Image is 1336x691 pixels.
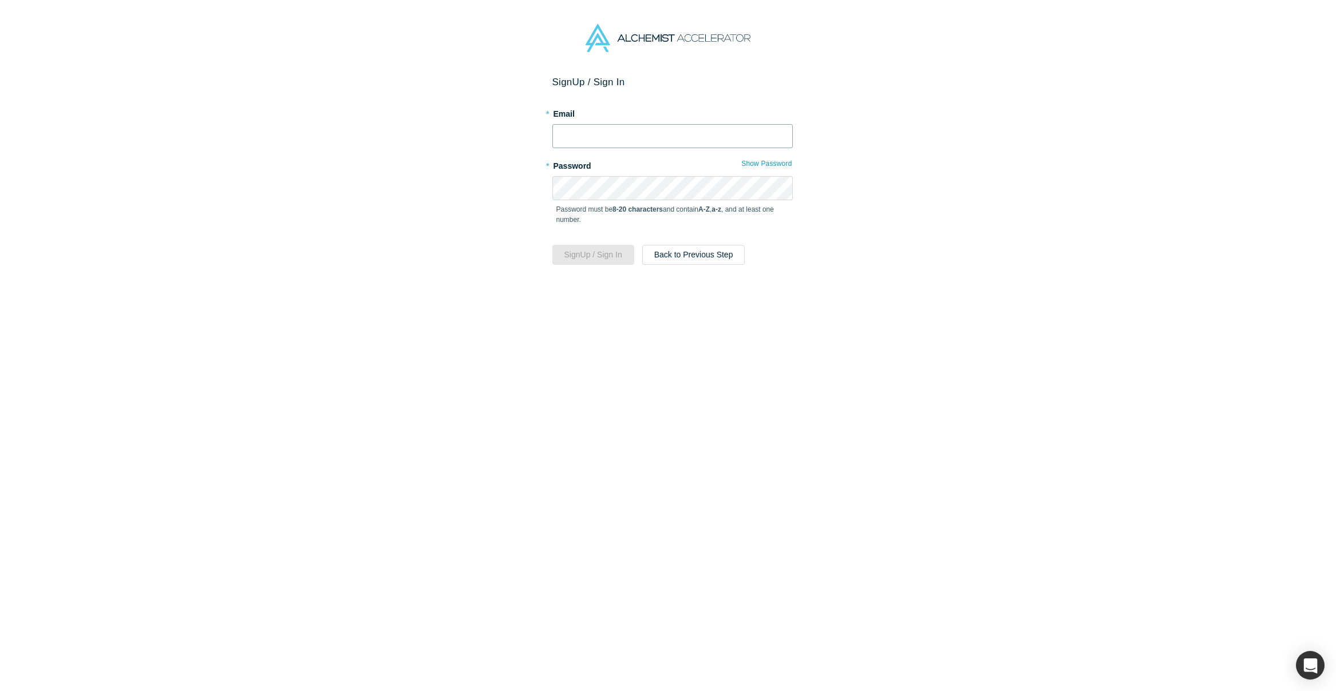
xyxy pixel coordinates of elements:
[552,104,793,120] label: Email
[586,24,750,52] img: Alchemist Accelerator Logo
[552,156,793,172] label: Password
[612,205,663,213] strong: 8-20 characters
[556,204,789,225] p: Password must be and contain , , and at least one number.
[552,76,793,88] h2: Sign Up / Sign In
[698,205,710,213] strong: A-Z
[741,156,792,171] button: Show Password
[712,205,721,213] strong: a-z
[552,245,634,265] button: SignUp / Sign In
[642,245,745,265] button: Back to Previous Step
